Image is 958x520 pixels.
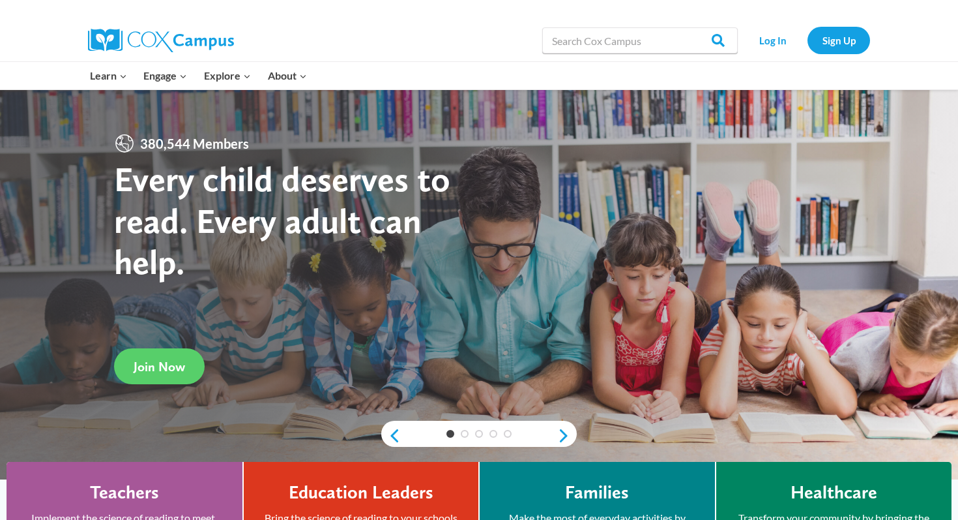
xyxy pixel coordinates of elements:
span: About [268,67,307,84]
a: 2 [461,430,469,438]
h4: Teachers [90,482,159,504]
a: 4 [489,430,497,438]
div: content slider buttons [381,423,577,449]
span: Engage [143,67,187,84]
a: 1 [446,430,454,438]
a: Sign Up [807,27,870,54]
nav: Primary Navigation [81,62,315,89]
span: Learn [90,67,127,84]
h4: Education Leaders [289,482,433,504]
nav: Secondary Navigation [744,27,870,54]
h4: Families [565,482,629,504]
span: Explore [204,67,251,84]
a: Join Now [114,348,205,384]
span: 380,544 Members [135,133,254,154]
img: Cox Campus [88,29,234,52]
a: 5 [504,430,512,438]
input: Search Cox Campus [542,27,738,54]
h4: Healthcare [791,482,877,504]
strong: Every child deserves to read. Every adult can help. [114,158,450,283]
a: next [557,428,577,444]
span: Join Now [134,359,185,375]
a: 3 [475,430,483,438]
a: Log In [744,27,801,54]
a: previous [381,428,401,444]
